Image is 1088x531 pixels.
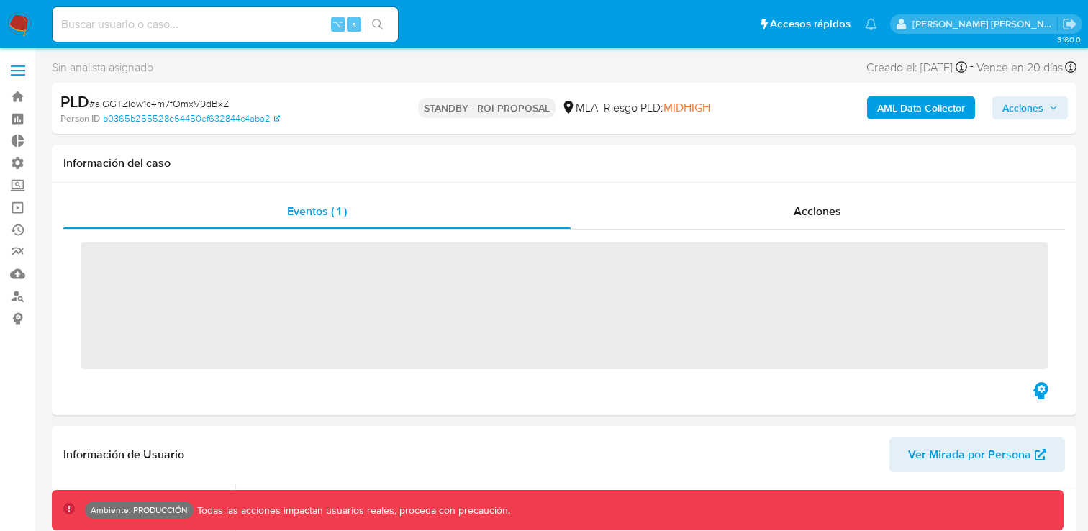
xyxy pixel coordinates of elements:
p: STANDBY - ROI PROPOSAL [418,98,556,118]
button: Ver Mirada por Persona [889,437,1065,472]
div: Creado el: [DATE] [866,58,967,77]
span: Acciones [1002,96,1043,119]
span: # alGGTZIow1c4m7fOmxV9dBxZ [89,96,229,111]
span: ‌ [81,242,1048,369]
p: Todas las acciones impactan usuarios reales, proceda con precaución. [194,504,510,517]
span: s [352,17,356,31]
a: Salir [1062,17,1077,32]
button: search-icon [363,14,392,35]
span: Ver Mirada por Persona [908,437,1031,472]
p: elkin.mantilla@mercadolibre.com.co [912,17,1058,31]
span: MIDHIGH [663,99,710,116]
p: Ambiente: PRODUCCIÓN [91,507,188,513]
span: Acciones [794,203,841,219]
span: Riesgo PLD: [604,100,710,116]
h1: Información de Usuario [63,448,184,462]
button: AML Data Collector [867,96,975,119]
span: ⌥ [332,17,343,31]
div: MLA [561,100,598,116]
b: AML Data Collector [877,96,965,119]
a: b0365b255528e64450ef632844c4aba2 [103,112,280,125]
h1: Información del caso [63,156,1065,171]
span: Sin analista asignado [52,60,153,76]
span: Vence en 20 días [976,60,1063,76]
b: Person ID [60,112,100,125]
span: Eventos ( 1 ) [287,203,347,219]
a: Notificaciones [865,18,877,30]
span: - [970,58,974,77]
button: Acciones [992,96,1068,119]
span: Accesos rápidos [770,17,851,32]
b: PLD [60,90,89,113]
input: Buscar usuario o caso... [53,15,398,34]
